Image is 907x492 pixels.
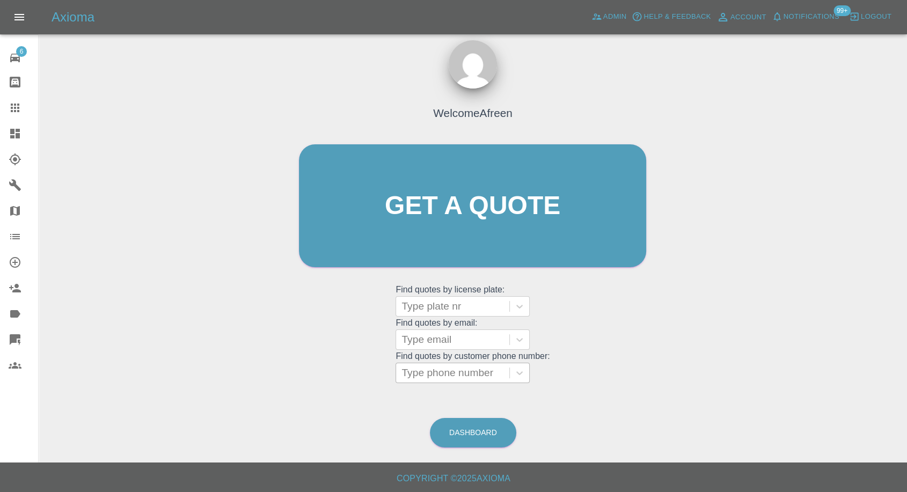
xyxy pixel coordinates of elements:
h5: Axioma [52,9,94,26]
button: Open drawer [6,4,32,30]
span: 99+ [833,5,851,16]
button: Help & Feedback [629,9,713,25]
grid: Find quotes by license plate: [396,285,550,317]
span: 6 [16,46,27,57]
span: Account [730,11,766,24]
button: Logout [846,9,894,25]
a: Get a quote [299,144,646,267]
span: Admin [603,11,627,23]
a: Account [714,9,769,26]
grid: Find quotes by email: [396,318,550,350]
grid: Find quotes by customer phone number: [396,351,550,383]
img: ... [449,40,497,89]
span: Logout [861,11,891,23]
button: Notifications [769,9,842,25]
a: Dashboard [430,418,516,447]
a: Admin [589,9,630,25]
h4: Welcome Afreen [433,105,513,121]
span: Notifications [784,11,839,23]
h6: Copyright © 2025 Axioma [9,471,898,486]
span: Help & Feedback [643,11,711,23]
